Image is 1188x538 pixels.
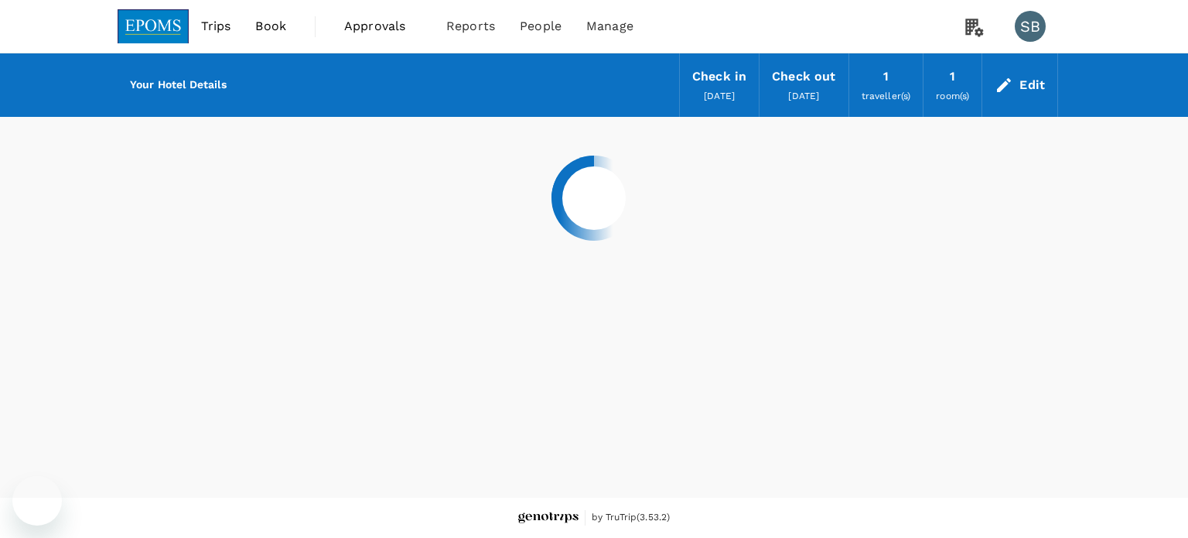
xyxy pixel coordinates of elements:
[446,17,495,36] span: Reports
[1019,74,1045,96] div: Edit
[704,91,735,101] span: [DATE]
[692,66,746,87] div: Check in
[883,66,889,87] div: 1
[118,9,189,43] img: EPOMS SDN BHD
[201,17,231,36] span: Trips
[12,476,62,526] iframe: Button to launch messaging window
[1015,11,1046,42] div: SB
[520,17,562,36] span: People
[788,91,819,101] span: [DATE]
[344,17,422,36] span: Approvals
[255,17,286,36] span: Book
[862,91,911,101] span: traveller(s)
[950,66,955,87] div: 1
[586,17,633,36] span: Manage
[936,91,969,101] span: room(s)
[772,66,835,87] div: Check out
[592,510,671,526] span: by TruTrip ( 3.53.2 )
[518,512,579,524] img: Genotrips - EPOMS
[130,77,227,94] h6: Your Hotel Details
